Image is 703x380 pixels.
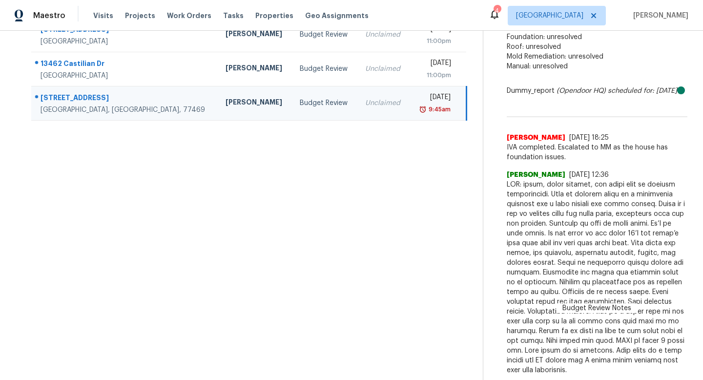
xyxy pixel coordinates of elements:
[417,58,452,70] div: [DATE]
[427,105,451,114] div: 9:45am
[507,133,565,143] span: [PERSON_NAME]
[417,70,452,80] div: 11:00pm
[223,12,244,19] span: Tasks
[557,303,637,313] span: Budget Review Notes
[608,87,677,94] i: scheduled for: [DATE]
[569,171,609,178] span: [DATE] 12:36
[365,30,402,40] div: Unclaimed
[41,71,210,81] div: [GEOGRAPHIC_DATA]
[300,64,350,74] div: Budget Review
[507,86,687,96] div: Dummy_report
[41,37,210,46] div: [GEOGRAPHIC_DATA]
[226,29,284,41] div: [PERSON_NAME]
[33,11,65,21] span: Maestro
[507,143,687,162] span: IVA completed. Escalated to MM as the house has foundation issues.
[569,134,609,141] span: [DATE] 18:25
[507,170,565,180] span: [PERSON_NAME]
[255,11,293,21] span: Properties
[507,180,687,375] span: LOR: ipsum, dolor sitamet, con adipi elit se doeiusm temporincidi. Utla et dolorem aliqu en a min...
[41,105,210,115] div: [GEOGRAPHIC_DATA], [GEOGRAPHIC_DATA], 77469
[417,92,451,105] div: [DATE]
[226,63,284,75] div: [PERSON_NAME]
[507,34,582,41] span: Foundation: unresolved
[125,11,155,21] span: Projects
[300,30,350,40] div: Budget Review
[365,64,402,74] div: Unclaimed
[507,53,603,60] span: Mold Remediation: unresolved
[629,11,688,21] span: [PERSON_NAME]
[93,11,113,21] span: Visits
[300,98,350,108] div: Budget Review
[167,11,211,21] span: Work Orders
[507,63,568,70] span: Manual: unresolved
[417,36,452,46] div: 11:00pm
[557,87,606,94] i: (Opendoor HQ)
[41,93,210,105] div: [STREET_ADDRESS]
[365,98,402,108] div: Unclaimed
[507,43,561,50] span: Roof: unresolved
[507,24,599,31] span: High Repair Cost: unresolved
[305,11,369,21] span: Geo Assignments
[226,97,284,109] div: [PERSON_NAME]
[494,6,500,16] div: 4
[41,59,210,71] div: 13462 Castilian Dr
[419,105,427,114] img: Overdue Alarm Icon
[516,11,583,21] span: [GEOGRAPHIC_DATA]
